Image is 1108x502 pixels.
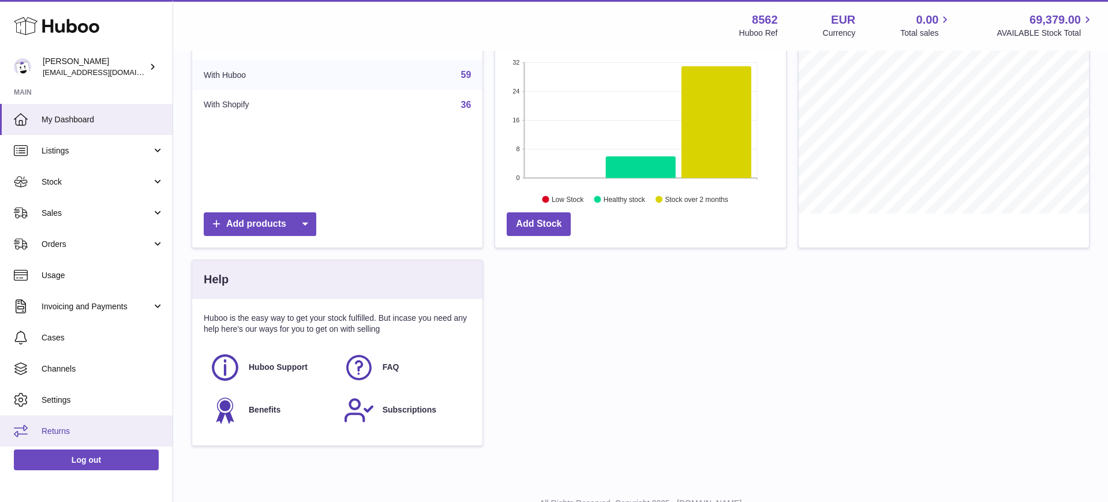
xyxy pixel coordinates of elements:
td: With Huboo [192,60,349,90]
text: 16 [513,117,520,123]
span: FAQ [383,362,399,373]
div: Huboo Ref [739,28,778,39]
a: Huboo Support [209,352,332,383]
text: Stock over 2 months [665,195,728,203]
span: Returns [42,426,164,437]
a: FAQ [343,352,466,383]
text: 24 [513,88,520,95]
strong: EUR [831,12,855,28]
text: 8 [516,145,520,152]
span: Channels [42,364,164,374]
span: Usage [42,270,164,281]
a: 36 [461,100,471,110]
span: Orders [42,239,152,250]
span: My Dashboard [42,114,164,125]
span: Cases [42,332,164,343]
span: Invoicing and Payments [42,301,152,312]
span: 69,379.00 [1030,12,1081,28]
td: With Shopify [192,90,349,120]
text: Healthy stock [604,195,646,203]
a: 69,379.00 AVAILABLE Stock Total [997,12,1094,39]
a: Subscriptions [343,395,466,426]
span: Total sales [900,28,952,39]
p: Huboo is the easy way to get your stock fulfilled. But incase you need any help here's our ways f... [204,313,471,335]
a: Log out [14,449,159,470]
span: [EMAIL_ADDRESS][DOMAIN_NAME] [43,68,170,77]
span: Sales [42,208,152,219]
div: [PERSON_NAME] [43,56,147,78]
text: 0 [516,174,520,181]
span: Huboo Support [249,362,308,373]
text: Low Stock [552,195,584,203]
a: Benefits [209,395,332,426]
h3: Help [204,272,229,287]
span: Listings [42,145,152,156]
a: 0.00 Total sales [900,12,952,39]
img: fumi@codeofbell.com [14,58,31,76]
strong: 8562 [752,12,778,28]
a: Add products [204,212,316,236]
span: Benefits [249,404,280,415]
span: Settings [42,395,164,406]
a: Add Stock [507,212,571,236]
div: Currency [823,28,856,39]
span: Stock [42,177,152,188]
span: Subscriptions [383,404,436,415]
span: 0.00 [916,12,939,28]
a: 59 [461,70,471,80]
text: 32 [513,59,520,66]
span: AVAILABLE Stock Total [997,28,1094,39]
